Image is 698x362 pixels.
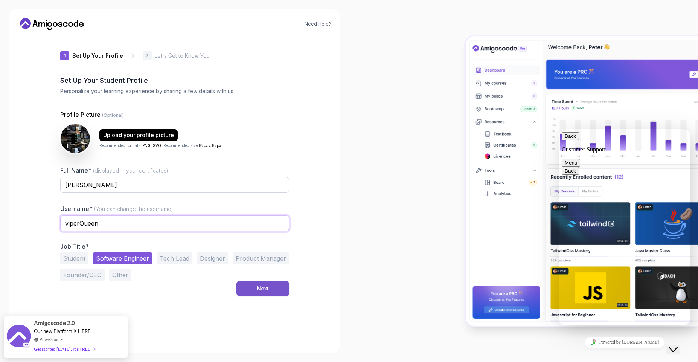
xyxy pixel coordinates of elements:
button: Other [109,269,131,281]
span: PNG, SVG [142,143,161,148]
p: Set Up Your Profile [72,52,123,60]
p: Job Title* [60,243,289,250]
p: 2 [146,53,148,58]
label: Full Name* [60,166,168,174]
button: Tech Lead [157,252,192,264]
input: Enter your Full Name [60,177,289,193]
span: (You can change the username) [94,206,173,212]
img: user profile image [61,124,90,153]
label: Username* [60,205,173,212]
input: Enter your Username [60,215,289,231]
div: Upload your profile picture [103,131,174,139]
span: (Optional) [102,112,124,118]
p: Profile Picture [60,110,289,119]
a: Home link [18,18,86,30]
button: Upload your profile picture [99,129,178,141]
img: provesource social proof notification image [7,325,31,349]
button: Designer [197,252,228,264]
span: 82px x 82px [199,143,221,148]
button: Next [236,281,289,296]
a: Need Help? [305,21,331,27]
span: Amigoscode 2.0 [34,319,75,327]
div: Next [257,285,269,292]
h2: Set Up Your Student Profile [60,75,289,86]
iframe: chat widget [559,129,690,325]
img: Amigoscode Dashboard [466,36,698,326]
button: Software Engineer [93,252,152,264]
p: Personalize your learning experience by sharing a few details with us. [60,87,289,95]
div: Get started [DATE]. It's FREE [34,345,95,353]
span: (displayed in your certificates) [93,167,168,174]
span: Our new Platform is HERE [34,328,91,334]
iframe: chat widget [559,334,690,351]
a: ProveSource [40,336,63,342]
button: Product Manager [233,252,289,264]
button: Student [60,252,88,264]
p: Recommended formats: . Recommended size: . [99,143,222,148]
button: Founder/CEO [60,269,105,281]
p: 1 [64,53,66,58]
p: Let's Get to Know You [155,52,210,60]
iframe: chat widget [666,332,690,354]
